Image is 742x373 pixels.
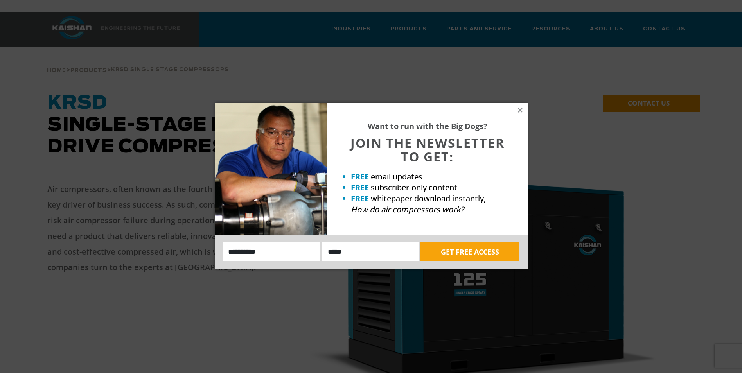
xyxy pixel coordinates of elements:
span: JOIN THE NEWSLETTER TO GET: [350,134,505,165]
strong: Want to run with the Big Dogs? [368,121,487,131]
strong: FREE [351,171,369,182]
strong: FREE [351,182,369,193]
span: subscriber-only content [371,182,457,193]
span: whitepaper download instantly, [371,193,486,204]
button: GET FREE ACCESS [420,242,519,261]
button: Close [517,107,524,114]
em: How do air compressors work? [351,204,464,215]
input: Name: [223,242,321,261]
input: Email [322,242,419,261]
strong: FREE [351,193,369,204]
span: email updates [371,171,422,182]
